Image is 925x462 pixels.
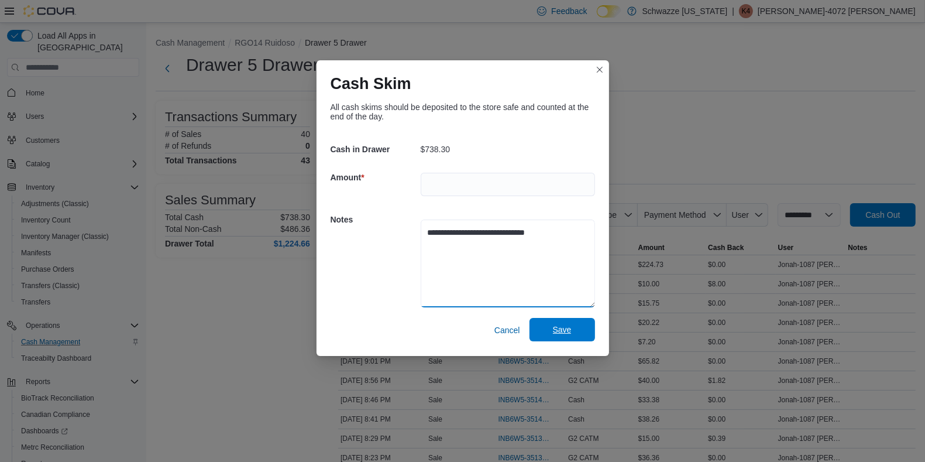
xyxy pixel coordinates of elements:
h1: Cash Skim [331,74,411,93]
button: Cancel [490,319,525,342]
h5: Notes [331,208,418,231]
div: All cash skims should be deposited to the store safe and counted at the end of the day. [331,102,595,121]
button: Save [529,318,595,341]
span: Cancel [494,324,520,336]
h5: Amount [331,166,418,189]
span: Save [553,324,572,336]
button: Closes this modal window [593,63,607,77]
h5: Cash in Drawer [331,138,418,161]
p: $738.30 [421,145,451,154]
